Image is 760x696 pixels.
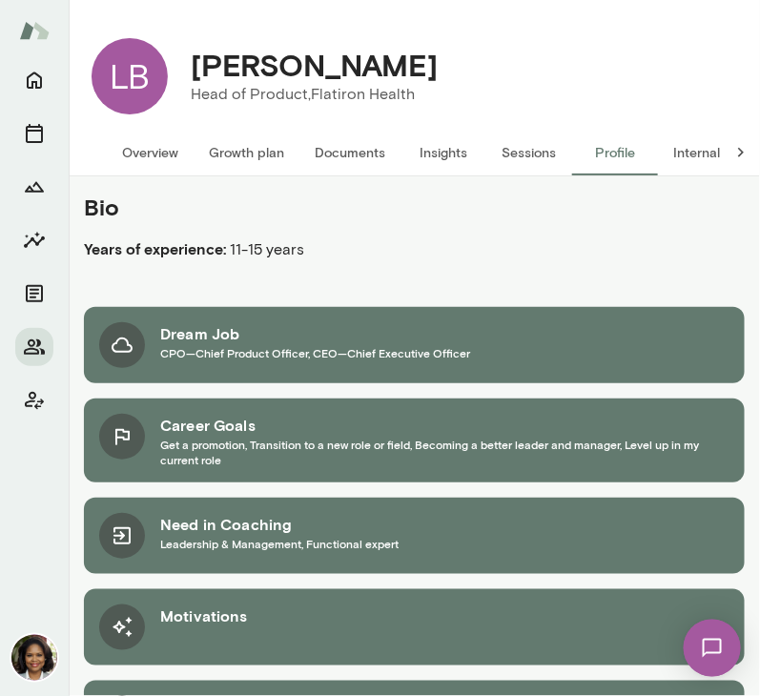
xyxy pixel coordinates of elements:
img: Mento [19,12,50,49]
p: 11-15 years [84,237,725,261]
div: LB [92,38,168,114]
span: Get a promotion, Transition to a new role or field, Becoming a better leader and manager, Level u... [160,437,729,467]
p: Head of Product, Flatiron Health [191,83,438,106]
h6: Need in Coaching [160,513,399,536]
b: Years of experience: [84,239,226,257]
h5: Bio [84,192,725,222]
button: Growth plan [194,130,299,175]
button: Growth Plan [15,168,53,206]
button: Insights [401,130,486,175]
button: Sessions [486,130,572,175]
button: Documents [15,275,53,313]
button: Members [15,328,53,366]
button: Profile [572,130,658,175]
h6: Career Goals [160,414,729,437]
h6: Dream Job [160,322,470,345]
h6: Motivations [160,604,248,627]
img: Cheryl Mills [11,635,57,681]
span: Leadership & Management, Functional expert [160,536,399,551]
span: CPO—Chief Product Officer, CEO—Chief Executive Officer [160,345,470,360]
button: Client app [15,381,53,420]
button: Home [15,61,53,99]
button: Sessions [15,114,53,153]
button: Overview [107,130,194,175]
button: Insights [15,221,53,259]
h4: [PERSON_NAME] [191,47,438,83]
button: Documents [299,130,401,175]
